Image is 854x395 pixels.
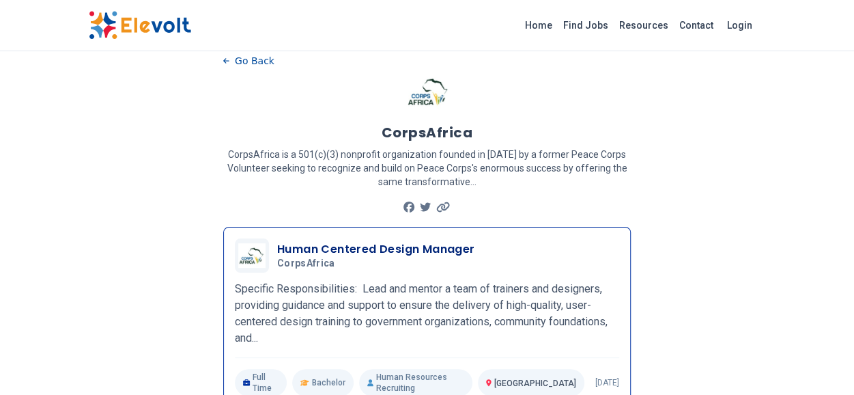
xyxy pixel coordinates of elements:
[614,14,674,36] a: Resources
[277,241,475,258] h3: Human Centered Design Manager
[235,281,619,346] p: Specific Responsibilities: Lead and mentor a team of trainers and designers, providing guidance a...
[558,14,614,36] a: Find Jobs
[406,71,451,112] img: CorpsAfrica
[595,377,619,388] p: [DATE]
[277,258,335,270] span: CorpsAfrica
[519,14,558,36] a: Home
[223,148,631,189] p: CorpsAfrica is a 501(c)(3) nonprofit organization founded in [DATE] by a former Peace Corps Volun...
[382,123,473,142] h1: CorpsAfrica
[494,379,576,388] span: [GEOGRAPHIC_DATA]
[89,11,191,40] img: Elevolt
[674,14,719,36] a: Contact
[786,329,854,395] iframe: Chat Widget
[223,51,274,71] button: Go Back
[312,377,345,388] span: Bachelor
[238,243,266,269] img: CorpsAfrica
[719,12,760,39] a: Login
